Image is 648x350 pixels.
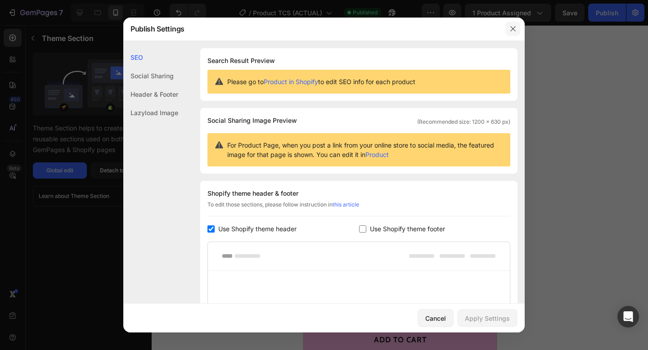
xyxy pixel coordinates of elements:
[1,23,135,34] p: FREE NEXT DAY DELIVERY SINGAPORE 🇸🇬
[123,85,178,103] div: Header & Footer
[207,115,297,126] span: Social Sharing Image Preview
[123,17,501,40] div: Publish Settings
[123,67,178,85] div: Social Sharing
[617,306,639,328] div: Open Intercom Messenger
[164,23,270,34] p: 50% LAUNCH SALE ENDS SOON!
[123,103,178,122] div: Lazyload Image
[457,309,517,327] button: Apply Settings
[465,314,510,323] div: Apply Settings
[417,118,510,126] span: (Recommended size: 1200 x 630 px)
[365,151,389,158] a: Product
[425,314,446,323] div: Cancel
[418,309,454,327] button: Cancel
[57,4,128,13] span: iPhone 15 Pro Max ( 430 px)
[370,224,445,234] span: Use Shopify theme footer
[333,201,359,208] a: this article
[207,55,510,66] h1: Search Result Preview
[207,201,510,216] div: To edit those sections, please follow instruction in
[218,224,297,234] span: Use Shopify theme header
[227,77,415,86] span: Please go to to edit SEO info for each product
[207,188,510,199] div: Shopify theme header & footer
[123,48,178,67] div: SEO
[227,140,503,159] span: For Product Page, when you post a link from your online store to social media, the featured image...
[71,310,123,319] div: ADD TO CART
[264,78,318,85] a: Product in Shopify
